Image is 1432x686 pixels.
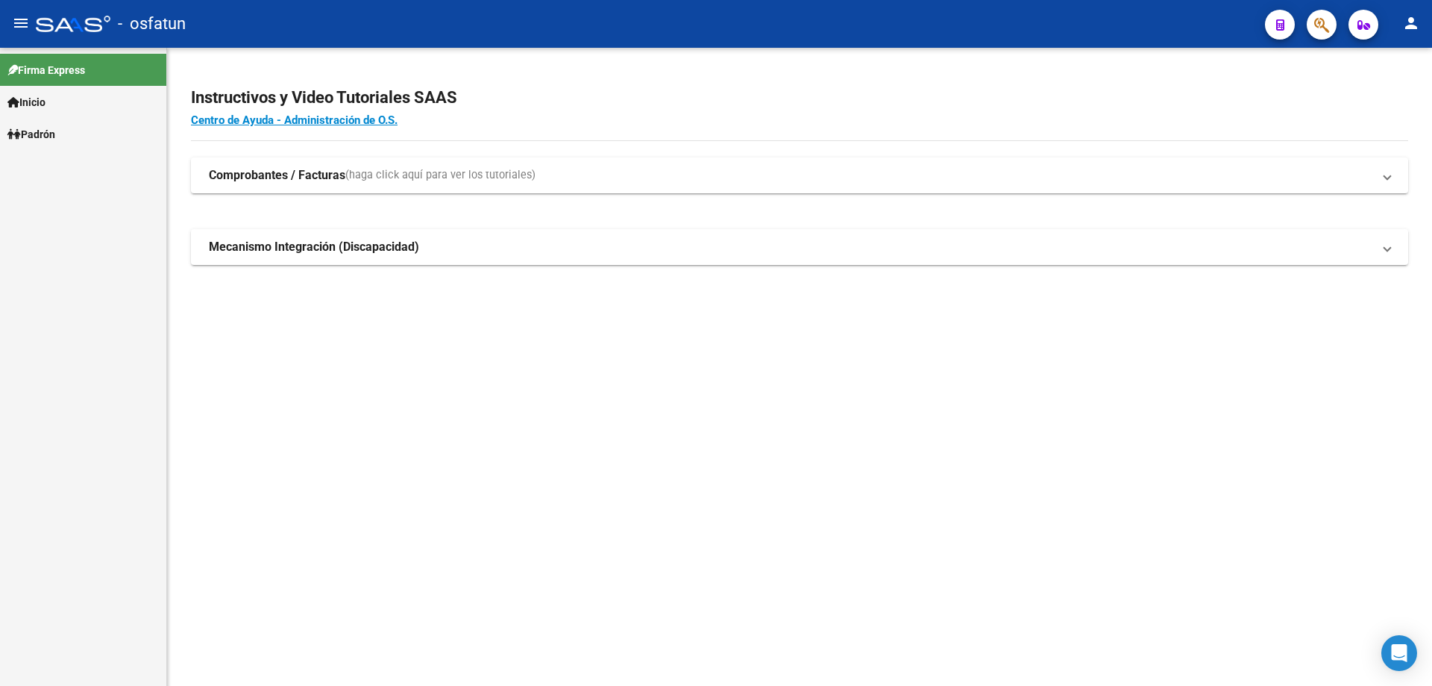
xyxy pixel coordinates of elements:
mat-icon: person [1402,14,1420,32]
span: Inicio [7,94,45,110]
mat-icon: menu [12,14,30,32]
a: Centro de Ayuda - Administración de O.S. [191,113,398,127]
div: Open Intercom Messenger [1381,635,1417,671]
mat-expansion-panel-header: Mecanismo Integración (Discapacidad) [191,229,1408,265]
h2: Instructivos y Video Tutoriales SAAS [191,84,1408,112]
span: - osfatun [118,7,186,40]
strong: Mecanismo Integración (Discapacidad) [209,239,419,255]
span: Padrón [7,126,55,143]
span: Firma Express [7,62,85,78]
mat-expansion-panel-header: Comprobantes / Facturas(haga click aquí para ver los tutoriales) [191,158,1408,193]
span: (haga click aquí para ver los tutoriales) [345,167,536,184]
strong: Comprobantes / Facturas [209,167,345,184]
